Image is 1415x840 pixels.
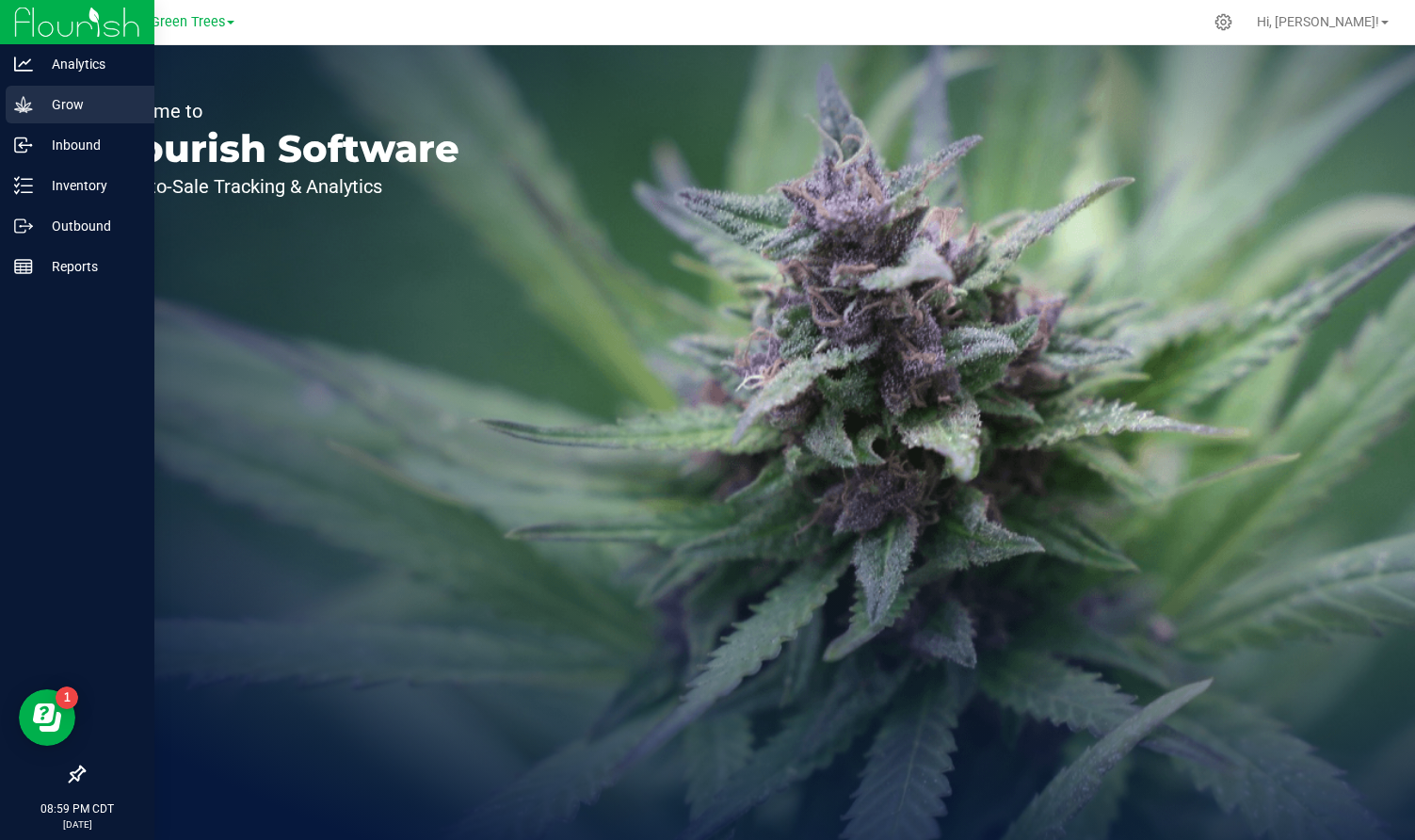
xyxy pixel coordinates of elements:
p: Inventory [33,174,146,197]
inline-svg: Outbound [14,217,33,235]
p: Analytics [33,53,146,75]
span: Green Trees [151,14,225,30]
inline-svg: Reports [14,257,33,276]
div: Manage settings [1212,13,1235,31]
inline-svg: Analytics [14,55,33,73]
p: Outbound [33,215,146,237]
p: Inbound [33,134,146,156]
inline-svg: Inbound [14,136,33,154]
p: Grow [33,93,146,116]
p: Welcome to [102,102,459,121]
iframe: Resource center [19,689,75,746]
p: Seed-to-Sale Tracking & Analytics [102,177,459,196]
inline-svg: Grow [14,95,33,114]
inline-svg: Inventory [14,176,33,195]
span: Hi, [PERSON_NAME]! [1257,14,1379,29]
p: Reports [33,255,146,278]
iframe: Resource center unread badge [56,687,78,709]
p: Flourish Software [102,130,459,168]
p: [DATE] [8,817,146,832]
p: 08:59 PM CDT [8,800,146,817]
